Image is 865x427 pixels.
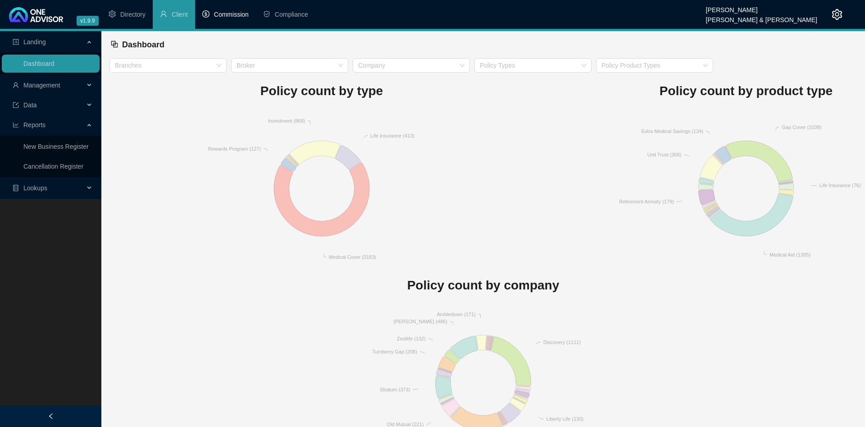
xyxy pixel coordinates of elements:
[214,11,249,18] span: Commission
[120,11,146,18] span: Directory
[329,254,376,260] text: Medical Cover (3183)
[48,413,54,419] span: left
[706,12,817,22] div: [PERSON_NAME] & [PERSON_NAME]
[160,10,167,18] span: user
[268,118,305,123] text: Investment (868)
[13,82,19,88] span: user
[77,16,99,26] span: v1.9.9
[275,11,308,18] span: Compliance
[641,129,703,134] text: Extra Medical Savings (134)
[13,185,19,191] span: database
[437,312,475,317] text: Ambledown (171)
[23,143,89,150] a: New Business Register
[372,349,417,354] text: Turnberry Gap (208)
[23,101,37,109] span: Data
[546,416,584,422] text: Liberty Life (130)
[122,40,164,49] span: Dashboard
[619,199,674,204] text: Retirement Annuity (179)
[13,122,19,128] span: line-chart
[370,133,414,138] text: Life Insurance (413)
[23,163,83,170] a: Cancellation Register
[13,39,19,45] span: profile
[263,10,270,18] span: safety
[208,146,261,151] text: Rewards Program (127)
[202,10,209,18] span: dollar
[394,319,447,324] text: [PERSON_NAME] (486)
[387,422,423,427] text: Old Mutual (221)
[109,81,534,101] h1: Policy count by type
[647,152,682,157] text: Unit Trust (306)
[832,9,842,20] span: setting
[23,38,46,46] span: Landing
[109,275,857,295] h1: Policy count by company
[769,252,810,257] text: Medical Aid (1305)
[380,387,410,392] text: Stratum (373)
[110,40,118,48] span: block
[9,7,63,22] img: 2df55531c6924b55f21c4cf5d4484680-logo-light.svg
[543,340,581,345] text: Discovery (1111)
[109,10,116,18] span: setting
[819,183,861,188] text: Life Insurance (76)
[23,60,55,67] a: Dashboard
[23,121,46,129] span: Reports
[706,2,817,12] div: [PERSON_NAME]
[13,102,19,108] span: import
[172,11,188,18] span: Client
[397,336,426,341] text: Zestlife (132)
[782,124,821,129] text: Gap Cover (1038)
[23,82,60,89] span: Management
[23,184,47,192] span: Lookups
